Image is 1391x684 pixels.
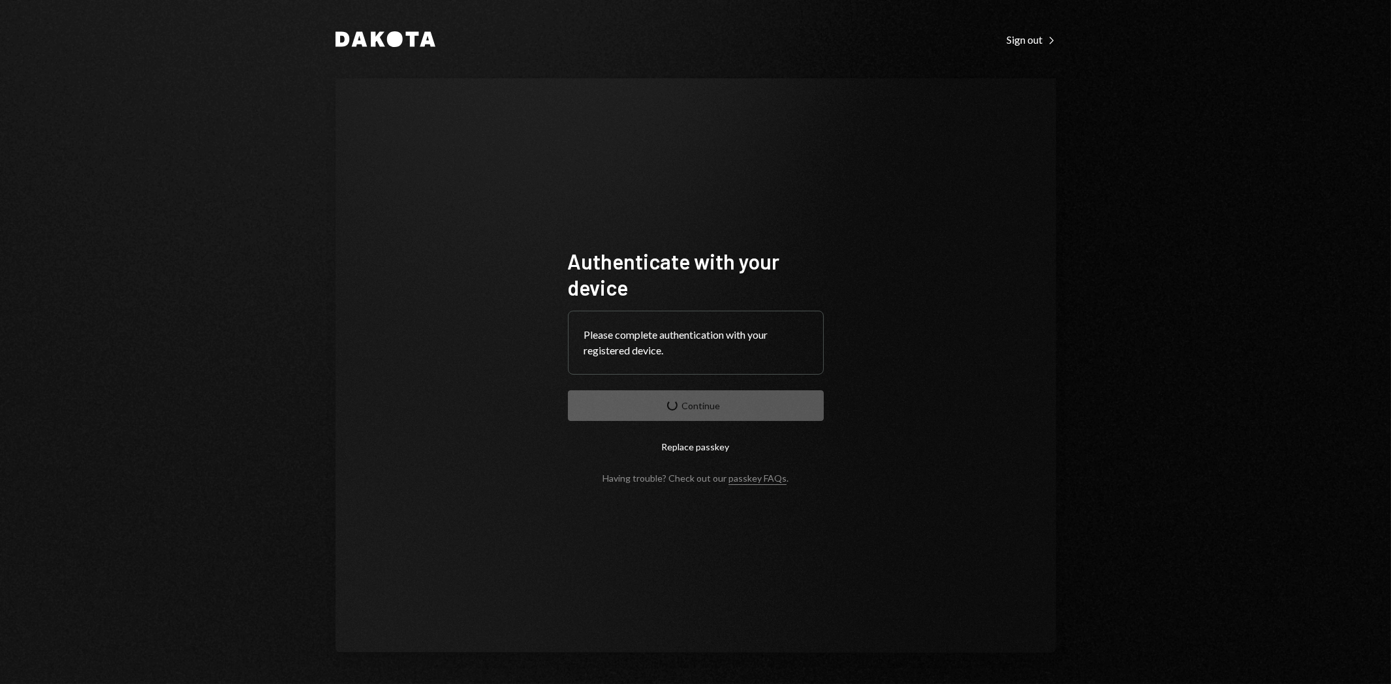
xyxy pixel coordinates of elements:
button: Replace passkey [568,431,824,462]
a: Sign out [1007,32,1056,46]
div: Please complete authentication with your registered device. [584,327,807,358]
div: Having trouble? Check out our . [602,473,789,484]
div: Sign out [1007,33,1056,46]
h1: Authenticate with your device [568,248,824,300]
a: passkey FAQs [728,473,787,485]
